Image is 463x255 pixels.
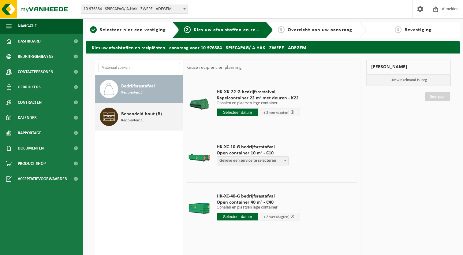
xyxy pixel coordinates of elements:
[278,26,285,33] span: 3
[366,60,451,74] div: [PERSON_NAME]
[184,26,191,33] span: 2
[217,95,300,101] span: Kapelcontainer 22 m³ met deuren - K22
[81,5,188,14] span: 10-976384 - SPIECAPAG/ A.HAK - ZWEPE - ADEGEM
[18,34,41,49] span: Dashboard
[405,28,432,32] span: Bevestiging
[217,150,289,156] span: Open container 10 m³ - C10
[95,103,183,131] button: Behandeld hout (B) Recipiënten: 1
[18,49,54,64] span: Bedrijfsgegevens
[18,95,42,110] span: Contracten
[18,110,37,125] span: Kalender
[263,111,289,115] span: + 2 werkdag(en)
[217,156,289,165] span: Gelieve een service te selecteren
[217,109,258,116] input: Selecteer datum
[217,157,288,165] span: Gelieve een service te selecteren
[367,74,450,86] p: Uw winkelmand is leeg
[95,75,183,103] button: Bedrijfsrestafval Recipiënten: 3
[217,144,289,150] span: HK-XC-10-G bedrijfsrestafval
[81,5,188,13] span: 10-976384 - SPIECAPAG/ A.HAK - ZWEPE - ADEGEM
[98,63,180,72] input: Materiaal zoeken
[18,79,41,95] span: Gebruikers
[288,28,352,32] span: Overzicht van uw aanvraag
[90,26,97,33] span: 1
[86,41,460,53] h2: Kies uw afvalstoffen en recipiënten - aanvraag voor 10-976384 - SPIECAPAG/ A.HAK - ZWEPE - ADEGEM
[18,125,41,141] span: Rapportage
[121,118,143,124] span: Recipiënten: 1
[183,60,245,75] div: Keuze recipiënt en planning
[121,110,162,118] span: Behandeld hout (B)
[121,83,155,90] span: Bedrijfsrestafval
[18,156,46,171] span: Product Shop
[89,26,167,34] a: 1Selecteer hier een vestiging
[100,28,166,32] span: Selecteer hier een vestiging
[217,101,300,105] p: Ophalen en plaatsen lege container
[18,141,44,156] span: Documenten
[18,18,37,34] span: Navigatie
[217,213,258,220] input: Selecteer datum
[217,89,300,95] span: HK-XK-22-G bedrijfsrestafval
[18,64,53,79] span: Contactpersonen
[18,171,67,187] span: Acceptatievoorwaarden
[425,92,450,101] a: Doorgaan
[194,28,278,32] span: Kies uw afvalstoffen en recipiënten
[217,193,300,199] span: HK-XC-40-G bedrijfsrestafval
[217,205,300,210] p: Ophalen en plaatsen lege container
[121,90,143,96] span: Recipiënten: 3
[263,215,289,219] span: + 2 werkdag(en)
[395,26,401,33] span: 4
[217,199,300,205] span: Open container 40 m³ - C40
